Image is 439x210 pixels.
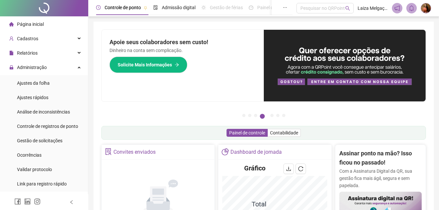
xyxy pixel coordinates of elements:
[276,114,279,117] button: 6
[210,5,243,10] span: Gestão de férias
[9,51,14,55] span: file
[34,198,41,205] span: instagram
[257,5,283,10] span: Painel do DP
[17,167,52,172] span: Validar protocolo
[248,114,251,117] button: 2
[17,80,50,86] span: Ajustes da folha
[9,65,14,70] span: lock
[17,50,38,56] span: Relatórios
[105,5,141,10] span: Controle de ponto
[162,5,195,10] span: Admissão digital
[110,47,256,54] p: Dinheiro na conta sem complicação.
[201,5,206,10] span: sun
[17,95,48,100] span: Ajustes rápidos
[175,62,179,67] span: arrow-right
[254,114,257,117] button: 3
[17,36,38,41] span: Cadastros
[339,149,422,167] h2: Assinar ponto na mão? Isso ficou no passado!
[345,6,350,11] span: search
[358,5,388,12] span: Laiza Melgaço - DL Cargo
[96,5,101,10] span: clock-circle
[17,109,70,114] span: Análise de inconsistências
[24,198,31,205] span: linkedin
[144,6,147,10] span: pushpin
[270,130,298,135] span: Contabilidade
[17,181,67,186] span: Link para registro rápido
[286,166,291,171] span: download
[229,130,265,135] span: Painel de controle
[283,5,287,10] span: ellipsis
[17,65,47,70] span: Administração
[394,5,400,11] span: notification
[242,114,245,117] button: 1
[113,147,156,158] div: Convites enviados
[421,3,431,13] img: 85600
[339,167,422,189] p: Com a Assinatura Digital da QR, sua gestão fica mais ágil, segura e sem papelada.
[105,148,112,155] span: solution
[110,57,187,73] button: Solicite Mais Informações
[118,61,172,68] span: Solicite Mais Informações
[260,114,265,119] button: 4
[17,124,78,129] span: Controle de registros de ponto
[222,148,228,155] span: pie-chart
[17,22,44,27] span: Página inicial
[417,188,432,203] iframe: Intercom live chat
[282,114,285,117] button: 7
[153,5,158,10] span: file-done
[270,114,274,117] button: 5
[249,5,253,10] span: dashboard
[17,138,62,143] span: Gestão de solicitações
[69,200,74,204] span: left
[110,38,256,47] h2: Apoie seus colaboradores sem custo!
[17,152,42,158] span: Ocorrências
[9,22,14,26] span: home
[244,164,265,173] h4: Gráfico
[409,5,414,11] span: bell
[264,30,426,101] img: banner%2Fa8ee1423-cce5-4ffa-a127-5a2d429cc7d8.png
[14,198,21,205] span: facebook
[9,36,14,41] span: user-add
[230,147,282,158] div: Dashboard de jornada
[298,166,303,171] span: reload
